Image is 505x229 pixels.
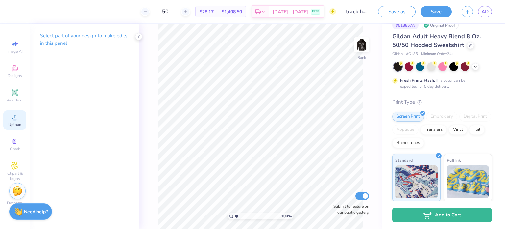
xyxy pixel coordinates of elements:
span: Standard [395,157,413,164]
input: – – [153,6,178,17]
span: Designs [8,73,22,78]
span: Clipart & logos [3,171,26,181]
span: Gildan [392,51,403,57]
span: Gildan Adult Heavy Blend 8 Oz. 50/50 Hooded Sweatshirt [392,32,481,49]
button: Add to Cart [392,208,492,222]
span: AD [481,8,489,15]
div: Foil [469,125,485,135]
span: $28.17 [200,8,214,15]
span: Image AI [7,49,23,54]
div: Original Proof [422,21,459,29]
span: Puff Ink [447,157,461,164]
button: Save [421,6,452,17]
div: Screen Print [392,112,424,122]
img: Puff Ink [447,165,489,198]
div: Vinyl [449,125,467,135]
span: Decorate [7,200,23,206]
div: Applique [392,125,419,135]
label: Submit to feature on our public gallery. [330,203,369,215]
p: Select part of your design to make edits in this panel [40,32,128,47]
span: Greek [10,146,20,152]
div: # 513857A [392,21,419,29]
a: AD [478,6,492,17]
span: 100 % [281,213,292,219]
img: Standard [395,165,438,198]
div: Embroidery [426,112,457,122]
input: Untitled Design [341,5,373,18]
div: Back [357,55,366,61]
span: # G185 [406,51,418,57]
div: Rhinestones [392,138,424,148]
button: Save as [378,6,416,17]
div: Digital Print [459,112,491,122]
span: Add Text [7,98,23,103]
span: Upload [8,122,21,127]
span: FREE [312,9,319,14]
div: This color can be expedited for 5 day delivery. [400,77,481,89]
div: Print Type [392,99,492,106]
strong: Fresh Prints Flash: [400,78,435,83]
span: $1,408.50 [222,8,242,15]
span: Minimum Order: 24 + [421,51,454,57]
div: Transfers [421,125,447,135]
img: Back [355,38,368,51]
span: [DATE] - [DATE] [273,8,308,15]
strong: Need help? [24,209,48,215]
